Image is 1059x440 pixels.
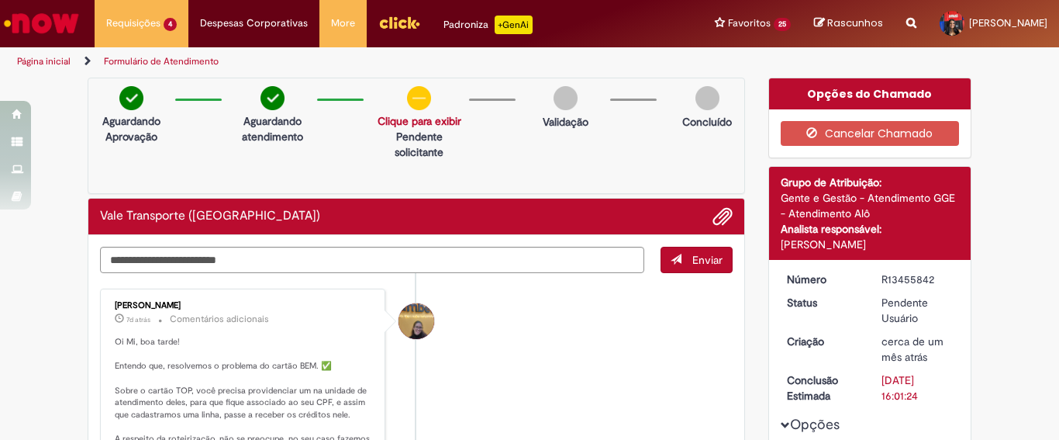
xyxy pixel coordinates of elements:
img: check-circle-green.png [260,86,285,110]
img: ServiceNow [2,8,81,39]
div: Gente e Gestão - Atendimento GGE - Atendimento Alô [781,190,960,221]
div: [DATE] 16:01:24 [881,372,954,404]
div: Amanda De Campos Gomes Do Nascimento [398,303,434,339]
ul: Trilhas de página [12,47,695,76]
span: More [331,16,355,31]
img: img-circle-grey.png [554,86,578,110]
img: img-circle-grey.png [695,86,719,110]
span: 25 [774,18,791,31]
p: Aguardando atendimento [236,113,309,144]
div: [PERSON_NAME] [781,237,960,252]
div: R13455842 [881,272,954,287]
a: Clique para exibir [378,114,461,128]
time: 28/08/2025 08:46:15 [881,334,943,364]
button: Enviar [661,247,733,273]
div: Opções do Chamado [769,78,971,109]
span: Rascunhos [827,16,883,30]
div: Grupo de Atribuição: [781,175,960,190]
div: Padroniza [443,16,533,34]
dt: Número [775,272,871,287]
span: 4 [164,18,177,31]
div: [PERSON_NAME] [115,301,373,310]
a: Página inicial [17,55,71,68]
div: Pendente Usuário [881,295,954,326]
p: Validação [543,114,588,130]
p: Pendente solicitante [378,129,461,160]
a: Formulário de Atendimento [104,55,219,68]
img: circle-minus.png [407,86,431,110]
small: Comentários adicionais [170,313,269,326]
p: +GenAi [495,16,533,34]
p: Aguardando Aprovação [95,113,167,144]
div: 28/08/2025 08:46:15 [881,334,954,365]
img: click_logo_yellow_360x200.png [378,11,420,34]
button: Adicionar anexos [712,206,733,227]
dt: Criação [775,334,871,349]
a: Rascunhos [814,16,883,31]
p: Concluído [682,114,732,130]
textarea: Digite sua mensagem aqui... [100,247,644,273]
button: Cancelar Chamado [781,121,960,146]
span: Despesas Corporativas [200,16,308,31]
div: Analista responsável: [781,221,960,237]
span: Requisições [106,16,160,31]
img: check-circle-green.png [119,86,143,110]
span: cerca de um mês atrás [881,334,943,364]
time: 24/09/2025 14:21:56 [126,315,150,324]
dt: Status [775,295,871,310]
dt: Conclusão Estimada [775,372,871,404]
span: [PERSON_NAME] [969,16,1047,29]
span: Favoritos [728,16,771,31]
span: Enviar [692,253,723,267]
h2: Vale Transporte (VT) Histórico de tíquete [100,210,320,223]
span: 7d atrás [126,315,150,324]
